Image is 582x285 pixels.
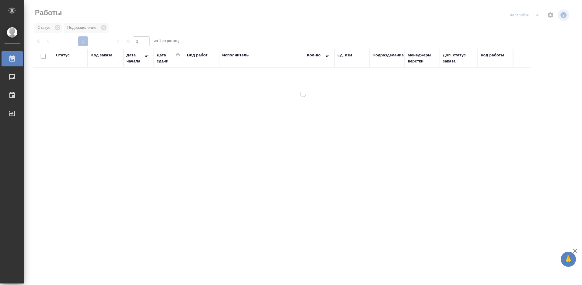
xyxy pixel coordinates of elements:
[373,52,404,58] div: Подразделение
[222,52,249,58] div: Исполнитель
[157,52,175,64] div: Дата сдачи
[443,52,475,64] div: Доп. статус заказа
[337,52,352,58] div: Ед. изм
[307,52,321,58] div: Кол-во
[563,253,574,266] span: 🙏
[91,52,112,58] div: Код заказа
[187,52,208,58] div: Вид работ
[561,252,576,267] button: 🙏
[126,52,145,64] div: Дата начала
[481,52,504,58] div: Код работы
[408,52,437,64] div: Менеджеры верстки
[56,52,70,58] div: Статус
